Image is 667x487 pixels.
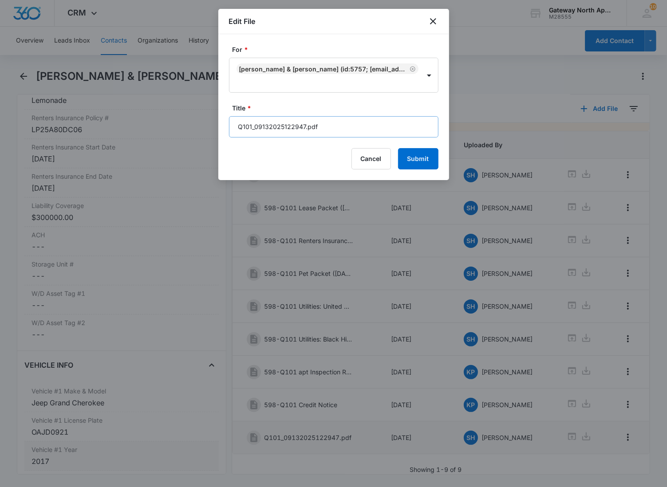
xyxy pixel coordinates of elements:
div: Remove Aaron Otillar & Jessica K Himel (ID:5757; jessicahimel534@gmail.com; 9708037050) [408,66,416,72]
div: [PERSON_NAME] & [PERSON_NAME] (ID:5757; [EMAIL_ADDRESS][DOMAIN_NAME]; 9708037050) [239,65,408,73]
input: Title [229,116,438,137]
button: Cancel [351,148,391,169]
button: Submit [398,148,438,169]
label: For [233,45,442,54]
label: Title [233,103,442,113]
button: close [428,16,438,27]
h1: Edit File [229,16,256,27]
